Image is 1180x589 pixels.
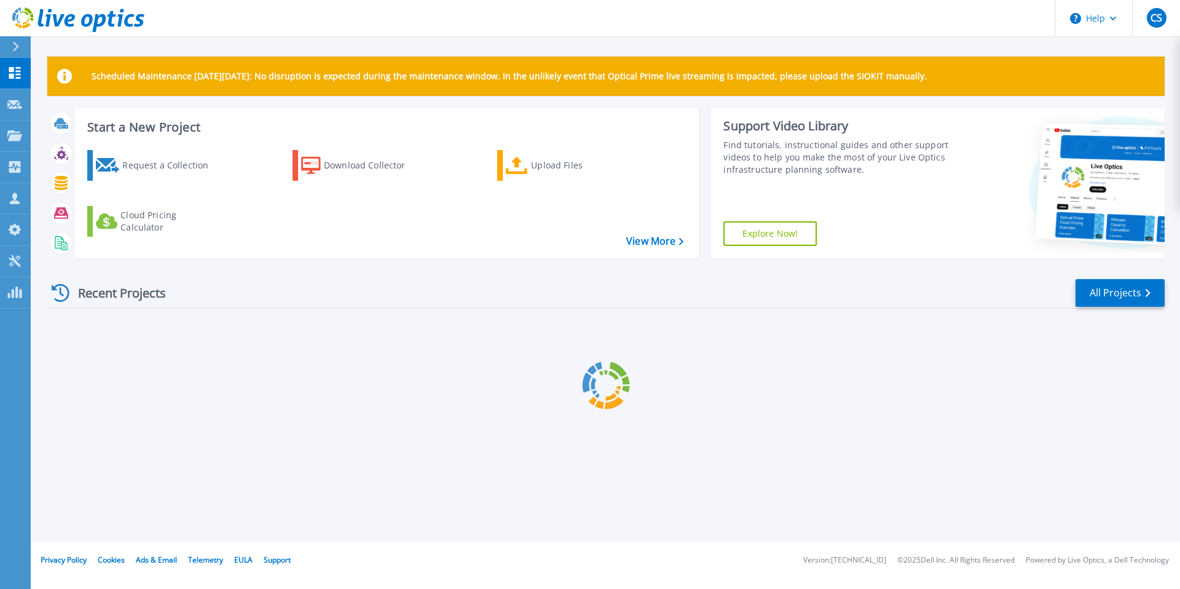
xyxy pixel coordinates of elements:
a: Privacy Policy [41,555,87,565]
a: EULA [234,555,253,565]
a: Cloud Pricing Calculator [87,206,224,237]
li: © 2025 Dell Inc. All Rights Reserved [897,556,1015,564]
a: Request a Collection [87,150,224,181]
div: Recent Projects [47,278,183,308]
div: Download Collector [324,153,422,178]
a: Support [264,555,291,565]
a: Explore Now! [723,221,817,246]
a: View More [626,235,683,247]
li: Version: [TECHNICAL_ID] [803,556,886,564]
a: Upload Files [497,150,634,181]
div: Upload Files [531,153,629,178]
a: Telemetry [188,555,223,565]
h3: Start a New Project [87,121,683,134]
div: Support Video Library [723,118,954,134]
div: Find tutorials, instructional guides and other support videos to help you make the most of your L... [723,139,954,176]
a: Ads & Email [136,555,177,565]
a: All Projects [1076,279,1165,307]
a: Cookies [98,555,125,565]
span: CS [1150,13,1162,23]
div: Request a Collection [122,153,221,178]
a: Download Collector [293,150,430,181]
p: Scheduled Maintenance [DATE][DATE]: No disruption is expected during the maintenance window. In t... [92,71,927,81]
div: Cloud Pricing Calculator [120,209,219,234]
li: Powered by Live Optics, a Dell Technology [1026,556,1169,564]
